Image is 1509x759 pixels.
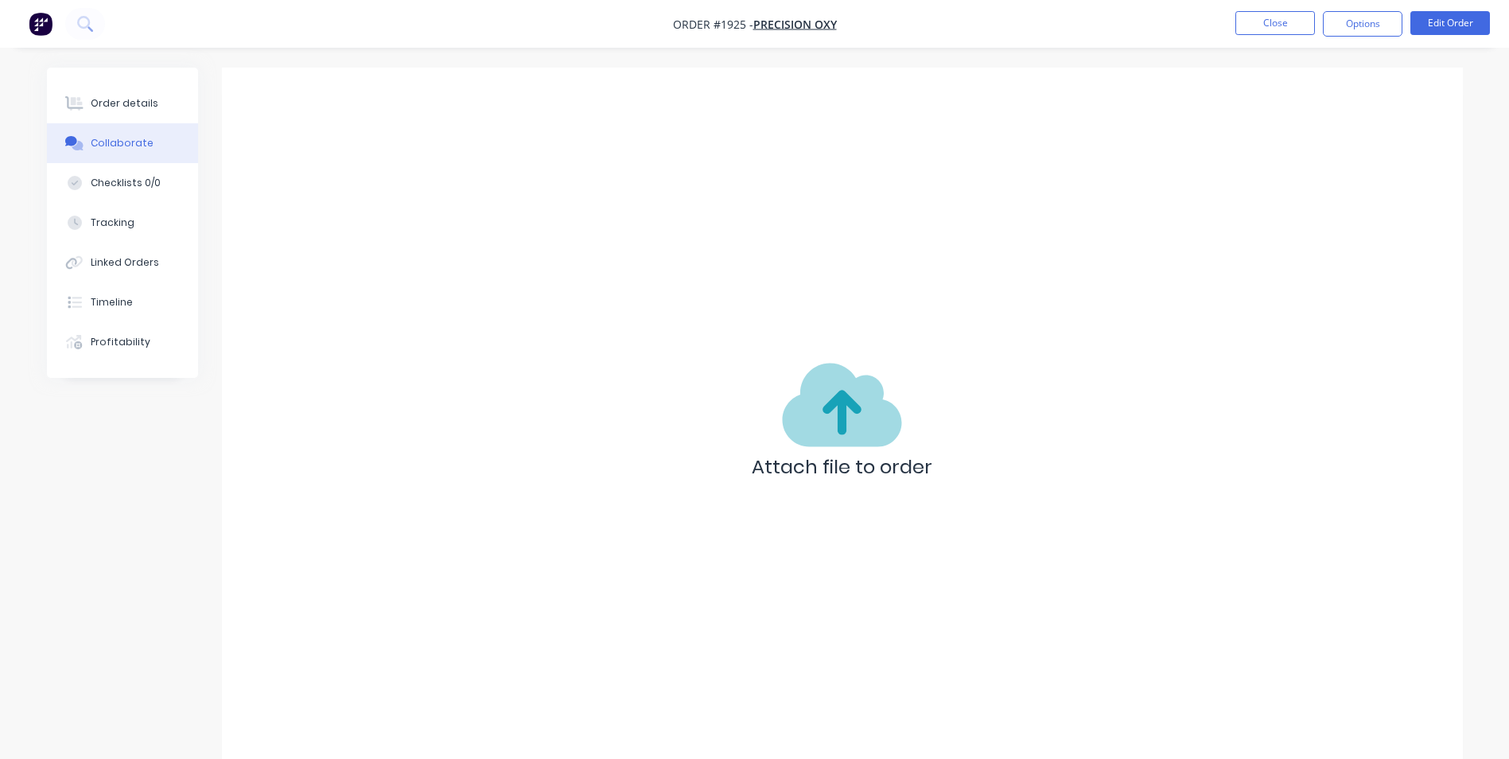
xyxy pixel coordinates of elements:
div: Linked Orders [91,255,159,270]
button: Linked Orders [47,243,198,282]
img: Factory [29,12,53,36]
div: Collaborate [91,136,154,150]
button: Collaborate [47,123,198,163]
div: Tracking [91,216,134,230]
a: Precision Oxy [753,17,837,32]
button: Close [1235,11,1315,35]
button: Tracking [47,203,198,243]
button: Options [1323,11,1402,37]
button: Profitability [47,322,198,362]
div: Checklists 0/0 [91,176,161,190]
div: Profitability [91,335,150,349]
button: Checklists 0/0 [47,163,198,203]
div: Order details [91,96,158,111]
button: Edit Order [1410,11,1490,35]
button: Timeline [47,282,198,322]
p: Attach file to order [752,453,932,481]
div: Timeline [91,295,133,309]
span: Order #1925 - [673,17,753,32]
button: Order details [47,84,198,123]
